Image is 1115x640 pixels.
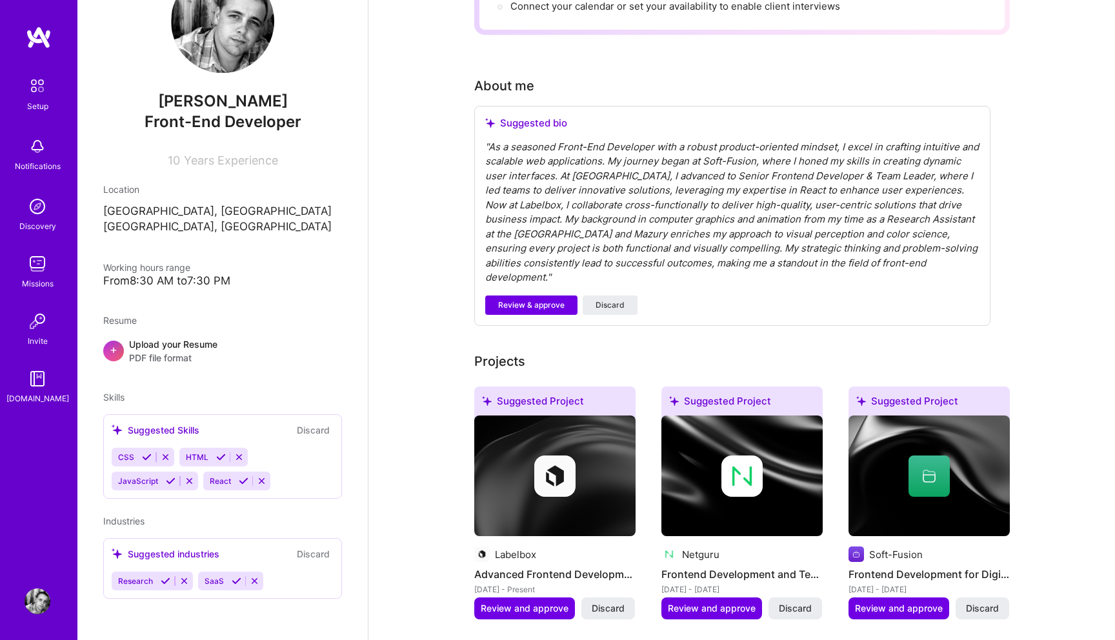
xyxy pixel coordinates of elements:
[118,576,153,586] span: Research
[849,566,1010,583] h4: Frontend Development for Digital Solutions
[474,566,636,583] h4: Advanced Frontend Development for AI Platforms
[239,476,248,486] i: Accept
[25,588,50,614] img: User Avatar
[103,262,190,273] span: Working hours range
[474,352,525,371] div: Add projects you've worked on
[779,602,812,615] span: Discard
[28,334,48,348] div: Invite
[250,576,259,586] i: Reject
[966,602,999,615] span: Discard
[184,154,278,167] span: Years Experience
[669,396,679,406] i: icon SuggestedTeams
[849,386,1010,421] div: Suggested Project
[485,118,495,128] i: icon SuggestedTeams
[112,423,199,437] div: Suggested Skills
[103,515,145,526] span: Industries
[216,452,226,462] i: Accept
[205,576,224,586] span: SaaS
[534,455,576,497] img: Company logo
[118,476,158,486] span: JavaScript
[849,597,949,619] button: Review and approve
[22,277,54,290] div: Missions
[103,183,342,196] div: Location
[103,204,342,235] p: [GEOGRAPHIC_DATA], [GEOGRAPHIC_DATA] [GEOGRAPHIC_DATA], [GEOGRAPHIC_DATA]
[682,548,719,561] div: Netguru
[26,26,52,49] img: logo
[474,386,636,421] div: Suggested Project
[27,99,48,113] div: Setup
[474,546,490,562] img: Company logo
[142,452,152,462] i: Accept
[168,154,180,167] span: 10
[129,351,217,365] span: PDF file format
[232,576,241,586] i: Accept
[583,295,638,315] button: Discard
[257,476,266,486] i: Reject
[856,396,866,406] i: icon SuggestedTeams
[118,452,134,462] span: CSS
[110,343,117,356] span: +
[210,476,231,486] span: React
[103,274,342,288] div: From 8:30 AM to 7:30 PM
[186,452,208,462] span: HTML
[661,583,823,596] div: [DATE] - [DATE]
[293,423,334,437] button: Discard
[112,548,123,559] i: icon SuggestedTeams
[661,597,762,619] button: Review and approve
[474,583,636,596] div: [DATE] - Present
[474,76,534,95] div: About me
[6,392,69,405] div: [DOMAIN_NAME]
[24,72,51,99] img: setup
[25,194,50,219] img: discovery
[474,352,525,371] div: Projects
[25,308,50,334] img: Invite
[661,415,823,537] img: cover
[161,452,170,462] i: Reject
[661,386,823,421] div: Suggested Project
[855,602,943,615] span: Review and approve
[161,576,170,586] i: Accept
[15,159,61,173] div: Notifications
[495,548,536,561] div: Labelbox
[661,566,823,583] h4: Frontend Development and Team Coordination
[25,251,50,277] img: teamwork
[849,583,1010,596] div: [DATE] - [DATE]
[293,546,334,561] button: Discard
[103,315,137,326] span: Resume
[185,476,194,486] i: Reject
[592,602,625,615] span: Discard
[145,112,301,131] span: Front-End Developer
[474,415,636,537] img: cover
[234,452,244,462] i: Reject
[485,295,578,315] button: Review & approve
[103,92,342,111] span: [PERSON_NAME]
[166,476,176,486] i: Accept
[581,597,635,619] button: Discard
[112,425,123,435] i: icon SuggestedTeams
[482,396,492,406] i: icon SuggestedTeams
[596,299,625,311] span: Discard
[485,140,979,285] div: " As a seasoned Front-End Developer with a robust product-oriented mindset, I excel in crafting i...
[19,219,56,233] div: Discovery
[849,415,1010,537] img: cover
[485,117,979,130] div: Suggested bio
[956,597,1009,619] button: Discard
[474,597,575,619] button: Review and approve
[668,602,756,615] span: Review and approve
[25,366,50,392] img: guide book
[25,134,50,159] img: bell
[849,546,864,562] img: Company logo
[721,455,763,497] img: Company logo
[179,576,189,586] i: Reject
[129,337,217,365] div: Upload your Resume
[498,299,565,311] span: Review & approve
[103,392,125,403] span: Skills
[481,602,568,615] span: Review and approve
[768,597,822,619] button: Discard
[112,547,219,561] div: Suggested industries
[661,546,677,562] img: Company logo
[869,548,923,561] div: Soft-Fusion
[21,588,54,614] a: User Avatar
[103,337,342,365] div: +Upload your ResumePDF file format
